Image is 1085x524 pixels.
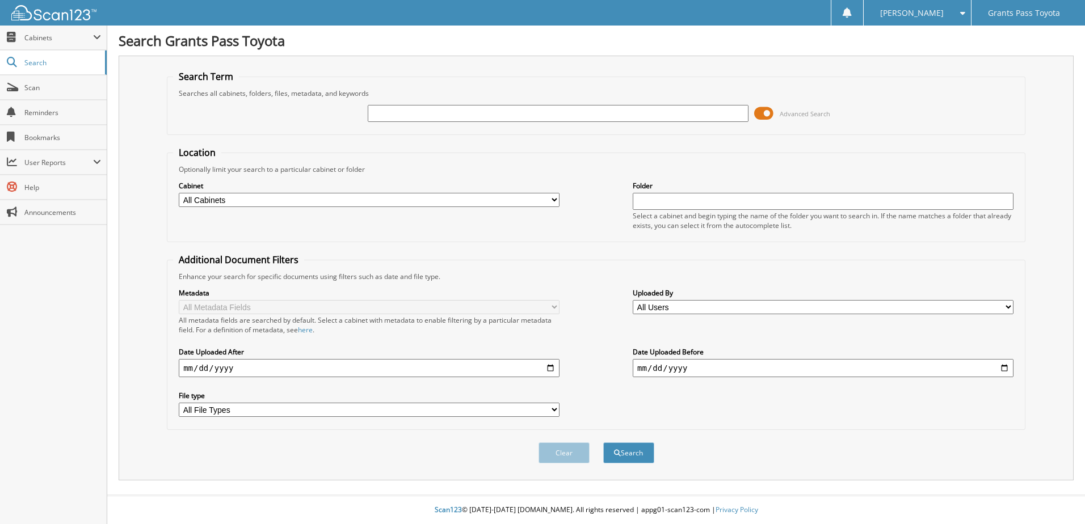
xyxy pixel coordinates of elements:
span: Advanced Search [780,109,830,118]
span: User Reports [24,158,93,167]
label: Date Uploaded Before [633,347,1013,357]
span: Bookmarks [24,133,101,142]
div: Optionally limit your search to a particular cabinet or folder [173,164,1019,174]
legend: Search Term [173,70,239,83]
button: Search [603,442,654,463]
div: © [DATE]-[DATE] [DOMAIN_NAME]. All rights reserved | appg01-scan123-com | [107,496,1085,524]
label: Folder [633,181,1013,191]
span: [PERSON_NAME] [880,10,944,16]
span: Scan123 [435,505,462,514]
span: Search [24,58,99,67]
a: here [298,325,313,335]
span: Help [24,183,101,192]
label: Cabinet [179,181,560,191]
label: File type [179,391,560,400]
div: Searches all cabinets, folders, files, metadata, and keywords [173,88,1019,98]
span: Scan [24,83,101,92]
div: Select a cabinet and begin typing the name of the folder you want to search in. If the name match... [633,211,1013,230]
span: Grants Pass Toyota [988,10,1060,16]
input: start [179,359,560,377]
label: Metadata [179,288,560,298]
legend: Additional Document Filters [173,253,304,266]
input: end [633,359,1013,377]
a: Privacy Policy [716,505,758,514]
span: Reminders [24,108,101,117]
div: Enhance your search for specific documents using filters such as date and file type. [173,272,1019,281]
label: Date Uploaded After [179,347,560,357]
div: All metadata fields are searched by default. Select a cabinet with metadata to enable filtering b... [179,315,560,335]
legend: Location [173,146,221,159]
img: scan123-logo-white.svg [11,5,96,20]
span: Announcements [24,208,101,217]
span: Cabinets [24,33,93,43]
button: Clear [539,442,590,463]
label: Uploaded By [633,288,1013,298]
h1: Search Grants Pass Toyota [119,31,1074,50]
